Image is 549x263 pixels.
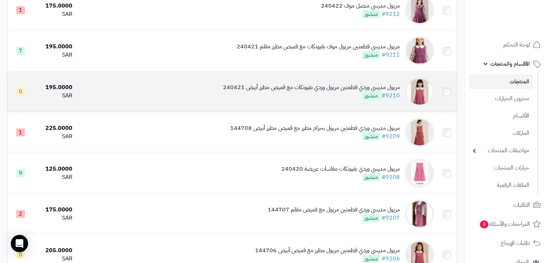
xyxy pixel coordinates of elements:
[405,36,434,65] img: مريول مدرسي قطعتين مريول موف بفيونكات مع قميص مطرز مقلم 240421
[381,51,400,59] a: #9211
[16,251,25,259] span: 0
[405,118,434,147] img: مريول مدرسي وردي قطعتين مريول بحزام مطرز مع قميص مطرز أبيض 144708
[36,51,72,59] div: SAR
[36,124,72,132] div: 225.0000
[469,126,533,141] a: الماركات
[469,160,533,176] a: خيارات المنتجات
[381,132,400,141] a: #9209
[469,143,533,158] a: مواصفات المنتجات
[36,2,72,10] div: 175.0000
[36,214,72,222] div: SAR
[16,6,25,14] span: 1
[362,10,380,18] span: منشور
[469,196,545,214] a: الطلبات
[362,255,380,263] span: منشور
[281,165,400,173] div: مريول مدرسي وردي بفيونكات مقاسات عريضة 240420
[36,206,72,214] div: 175.0000
[490,59,530,69] span: الأقسام والمنتجات
[11,235,28,252] div: Open Intercom Messenger
[237,43,400,51] div: مريول مدرسي قطعتين مريول موف بفيونكات مع قميص مطرز مقلم 240421
[36,92,72,100] div: SAR
[36,132,72,141] div: SAR
[16,210,25,218] span: 2
[469,215,545,233] a: المراجعات والأسئلة3
[469,91,533,106] a: مخزون الخيارات
[381,173,400,181] a: #9208
[16,169,25,177] span: 9
[405,77,434,106] img: مريول مدرسي وردي قطعتين مريول وردي بفيونكات مع قميص مطرز أبيض 240421
[405,159,434,188] img: مريول مدرسي وردي بفيونكات مقاسات عريضة 240420
[36,165,72,173] div: 125.0000
[230,124,400,132] div: مريول مدرسي وردي قطعتين مريول بحزام مطرز مع قميص مطرز أبيض 144708
[503,40,530,50] span: لوحة التحكم
[16,47,25,55] span: 7
[513,200,530,210] span: الطلبات
[362,132,380,140] span: منشور
[469,177,533,193] a: الملفات الرقمية
[381,214,400,222] a: #9207
[268,206,400,214] div: مريول مدرسي وردي قطعتين مريول مع قميص مقلم 144707
[321,2,400,10] div: مريول مدرسي متصل موف 240422
[381,254,400,263] a: #9206
[405,200,434,228] img: مريول مدرسي وردي قطعتين مريول مع قميص مقلم 144707
[255,246,400,255] div: مريول مدرسي وردي قطعتين مريول مطرز مع قميص أبيض 144706
[381,10,400,18] a: #9212
[362,214,380,222] span: منشور
[36,255,72,263] div: SAR
[501,238,530,248] span: طلبات الإرجاع
[36,83,72,92] div: 195.0000
[36,173,72,181] div: SAR
[469,234,545,252] a: طلبات الإرجاع
[469,36,545,53] a: لوحة التحكم
[223,83,400,92] div: مريول مدرسي وردي قطعتين مريول وردي بفيونكات مع قميص مطرز أبيض 240421
[480,220,488,228] span: 3
[36,43,72,51] div: 195.0000
[16,88,25,96] span: 0
[362,173,380,181] span: منشور
[362,51,380,59] span: منشور
[36,246,72,255] div: 205.0000
[479,219,530,229] span: المراجعات والأسئلة
[381,91,400,100] a: #9210
[362,92,380,100] span: منشور
[36,10,72,18] div: SAR
[469,74,533,89] a: المنتجات
[16,128,25,136] span: 1
[469,108,533,124] a: الأقسام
